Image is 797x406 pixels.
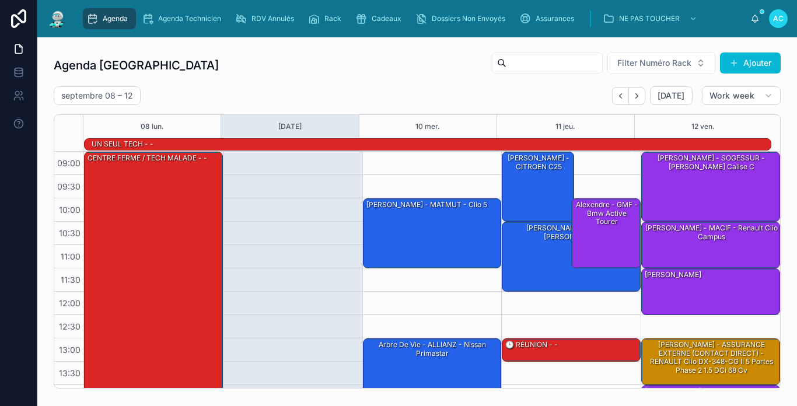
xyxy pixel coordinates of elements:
[612,87,629,105] button: Back
[572,199,640,268] div: Alexendre - GMF - bmw active tourer
[702,86,781,105] button: Work week
[504,223,639,242] div: [PERSON_NAME] - MACIF - [PERSON_NAME]
[650,86,693,105] button: [DATE]
[720,52,781,73] button: Ajouter
[90,139,155,149] div: UN SEUL TECH - -
[138,8,229,29] a: Agenda Technicien
[516,8,582,29] a: Assurances
[47,9,68,28] img: App logo
[432,14,505,23] span: Dossiers Non Envoyés
[574,199,639,227] div: Alexendre - GMF - bmw active tourer
[502,339,640,361] div: 🕒 RÉUNION - -
[352,8,410,29] a: Cadeaux
[56,205,83,215] span: 10:00
[555,115,575,138] button: 11 jeu.
[502,222,640,291] div: [PERSON_NAME] - MACIF - [PERSON_NAME]
[504,339,559,350] div: 🕒 RÉUNION - -
[56,345,83,355] span: 13:00
[642,339,779,384] div: [PERSON_NAME] - ASSURANCE EXTERNE (CONTACT DIRECT) - RENAULT Clio DX-348-CG II 5 Portes Phase 2 1...
[54,57,219,73] h1: Agenda [GEOGRAPHIC_DATA]
[56,368,83,378] span: 13:30
[61,90,133,101] h2: septembre 08 – 12
[56,298,83,308] span: 12:00
[86,153,208,163] div: CENTRE FERME / TECH MALADE - -
[54,158,83,168] span: 09:00
[658,90,685,101] span: [DATE]
[324,14,341,23] span: Rack
[278,115,302,138] button: [DATE]
[642,269,779,314] div: [PERSON_NAME]
[372,14,401,23] span: Cadeaux
[365,199,488,210] div: [PERSON_NAME] - MATMUT - Clio 5
[141,115,164,138] button: 08 lun.
[56,228,83,238] span: 10:30
[607,52,715,74] button: Select Button
[629,87,645,105] button: Next
[709,90,754,101] span: Work week
[644,269,702,280] div: [PERSON_NAME]
[77,6,750,32] div: scrollable content
[58,275,83,285] span: 11:30
[54,181,83,191] span: 09:30
[502,152,574,221] div: [PERSON_NAME] - CITROEN c25
[58,251,83,261] span: 11:00
[90,138,155,150] div: UN SEUL TECH - -
[365,339,501,359] div: Arbre de vie - ALLIANZ - Nissan primastar
[599,8,703,29] a: NE PAS TOUCHER
[644,223,779,242] div: [PERSON_NAME] - MACIF - Renault clio campus
[363,199,501,268] div: [PERSON_NAME] - MATMUT - Clio 5
[644,153,779,172] div: [PERSON_NAME] - SOGESSUR - [PERSON_NAME] callse c
[305,8,349,29] a: Rack
[691,115,715,138] button: 12 ven.
[642,152,779,221] div: [PERSON_NAME] - SOGESSUR - [PERSON_NAME] callse c
[642,222,779,268] div: [PERSON_NAME] - MACIF - Renault clio campus
[251,14,294,23] span: RDV Annulés
[415,115,440,138] button: 10 mer.
[83,8,136,29] a: Agenda
[773,14,784,23] span: AC
[617,57,691,69] span: Filter Numéro Rack
[644,386,772,397] div: [PERSON_NAME] - BPCE IARD - Clio 4
[644,339,779,376] div: [PERSON_NAME] - ASSURANCE EXTERNE (CONTACT DIRECT) - RENAULT Clio DX-348-CG II 5 Portes Phase 2 1...
[504,153,573,172] div: [PERSON_NAME] - CITROEN c25
[158,14,221,23] span: Agenda Technicien
[103,14,128,23] span: Agenda
[56,321,83,331] span: 12:30
[536,14,574,23] span: Assurances
[412,8,513,29] a: Dossiers Non Envoyés
[232,8,302,29] a: RDV Annulés
[619,14,680,23] span: NE PAS TOUCHER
